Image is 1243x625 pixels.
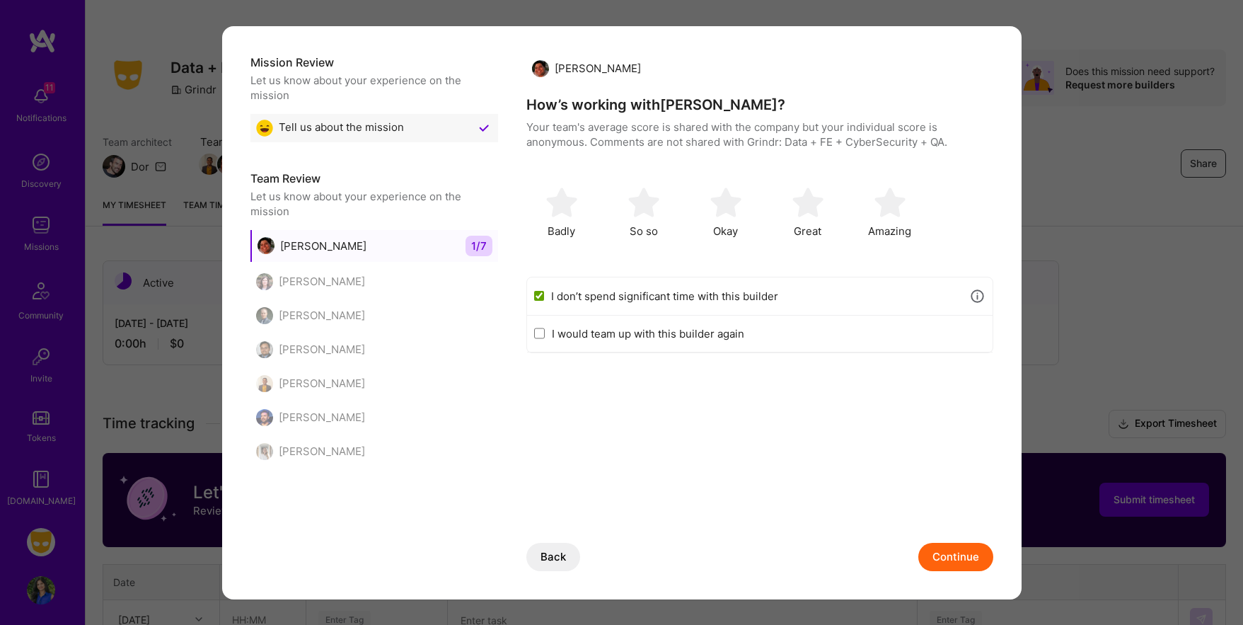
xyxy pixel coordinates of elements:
span: Okay [713,224,738,239]
h4: How’s working with [PERSON_NAME] ? [526,96,993,114]
img: Anjul Kumar [256,375,273,392]
div: Let us know about your experience on the mission [250,73,498,103]
label: I would team up with this builder again [552,326,985,341]
div: [PERSON_NAME] [532,60,641,77]
div: Let us know about your experience on the mission [250,189,498,219]
span: Great [794,224,821,239]
img: soso [792,187,823,218]
label: I don’t spend significant time with this builder [551,289,962,304]
button: Continue [918,543,993,571]
h5: Mission Review [250,55,498,70]
img: soso [628,187,659,218]
div: [PERSON_NAME] [256,341,365,358]
div: [PERSON_NAME] [256,307,365,324]
div: [PERSON_NAME] [256,273,365,290]
span: So so [630,224,658,239]
img: soso [546,187,577,218]
img: Fiorella Wever [256,443,273,460]
img: Jesse Stratton [256,307,273,324]
p: Your team's average score is shared with the company but your individual score is anonymous. Comm... [526,120,993,149]
img: Checkmark [475,120,492,137]
h5: Team Review [250,171,498,186]
img: soso [710,187,741,218]
div: [PERSON_NAME] [258,237,366,254]
img: Gabriel Morales [258,237,274,254]
img: Janet Jones [256,273,273,290]
img: Great emoji [256,120,273,137]
div: [PERSON_NAME] [256,409,365,426]
img: Jan Vandenbos [256,341,273,358]
span: Tell us about the mission [279,120,404,137]
img: Sadok Cervantes [256,409,273,426]
img: soso [874,187,906,218]
div: modal [222,26,1022,600]
span: Amazing [868,224,911,239]
div: [PERSON_NAME] [256,375,365,392]
i: icon Info [969,288,985,304]
button: Back [526,543,580,571]
img: Gabriel Morales [532,60,549,77]
span: 1 / 7 [466,236,492,256]
span: Badly [548,224,575,239]
div: [PERSON_NAME] [256,443,365,460]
